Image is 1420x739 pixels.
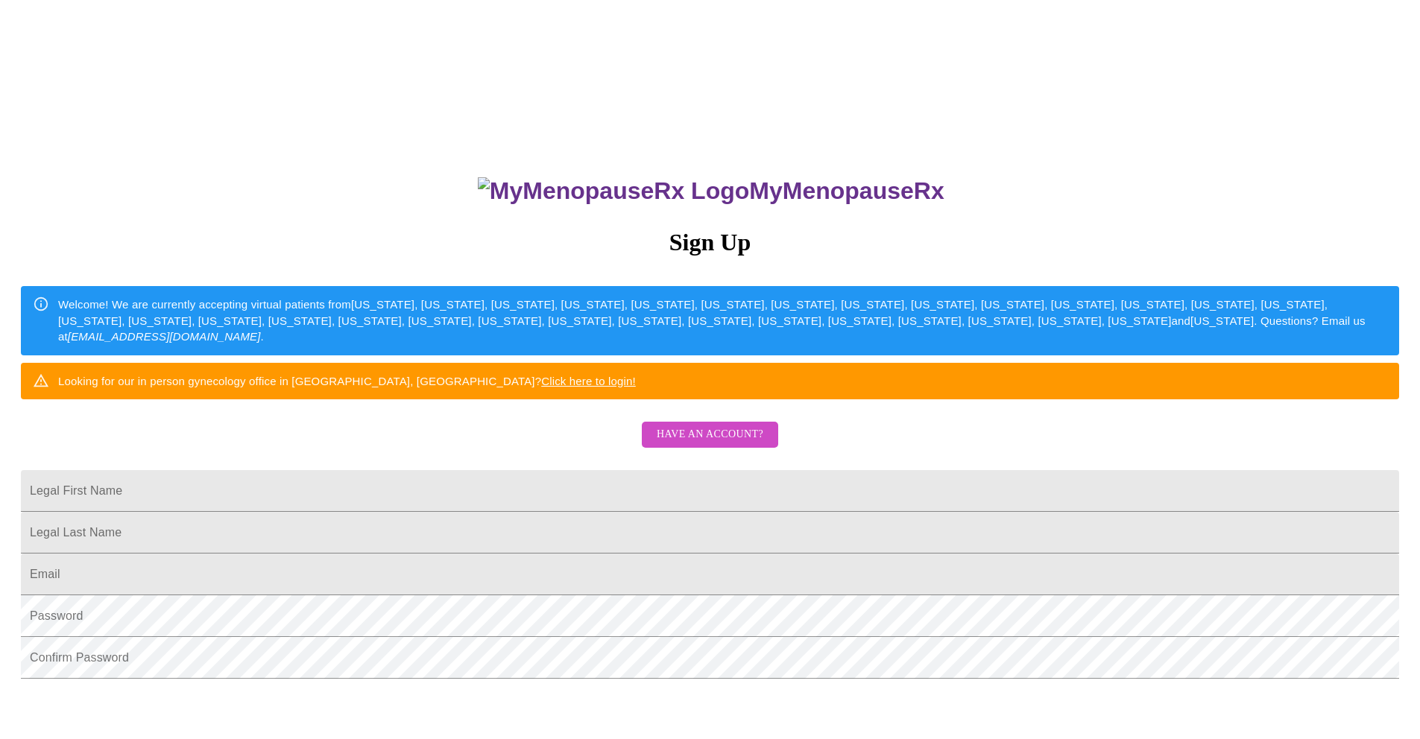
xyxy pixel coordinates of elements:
a: Have an account? [638,438,782,451]
div: Welcome! We are currently accepting virtual patients from [US_STATE], [US_STATE], [US_STATE], [US... [58,291,1387,350]
h3: MyMenopauseRx [23,177,1400,205]
button: Have an account? [642,422,778,448]
span: Have an account? [657,425,763,444]
a: Click here to login! [541,375,636,387]
img: MyMenopauseRx Logo [478,177,749,205]
em: [EMAIL_ADDRESS][DOMAIN_NAME] [68,330,261,343]
div: Looking for our in person gynecology office in [GEOGRAPHIC_DATA], [GEOGRAPHIC_DATA]? [58,367,636,395]
h3: Sign Up [21,229,1399,256]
